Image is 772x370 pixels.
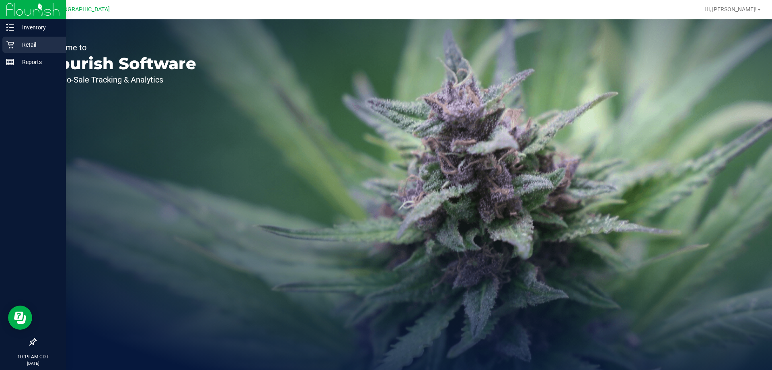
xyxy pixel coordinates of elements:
[6,41,14,49] inline-svg: Retail
[14,23,62,32] p: Inventory
[4,360,62,366] p: [DATE]
[6,23,14,31] inline-svg: Inventory
[8,306,32,330] iframe: Resource center
[55,6,110,13] span: [GEOGRAPHIC_DATA]
[14,57,62,67] p: Reports
[14,40,62,50] p: Retail
[6,58,14,66] inline-svg: Reports
[43,56,196,72] p: Flourish Software
[43,43,196,52] p: Welcome to
[704,6,757,12] span: Hi, [PERSON_NAME]!
[43,76,196,84] p: Seed-to-Sale Tracking & Analytics
[4,353,62,360] p: 10:19 AM CDT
